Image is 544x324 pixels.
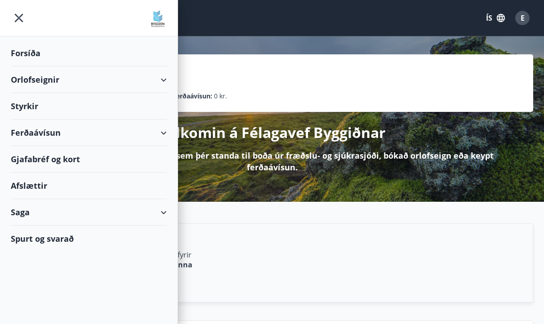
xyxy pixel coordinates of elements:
button: ÍS [481,10,510,26]
div: Spurt og svarað [11,226,167,252]
button: E [512,7,533,29]
span: E [521,13,525,23]
div: Saga [11,199,167,226]
p: Velkomin á Félagavef Byggiðnar [158,123,386,142]
img: union_logo [149,10,167,28]
button: menu [11,10,27,26]
div: Orlofseignir [11,67,167,93]
div: Forsíða [11,40,167,67]
span: 0 kr. [214,91,227,101]
div: Styrkir [11,93,167,120]
div: Ferðaávísun [11,120,167,146]
p: Hér getur þú sótt um þá styrki sem þér standa til boða úr fræðslu- og sjúkrasjóði, bókað orlofsei... [25,150,519,173]
div: Afslættir [11,173,167,199]
div: Gjafabréf og kort [11,146,167,173]
p: Ferðaávísun : [173,91,212,101]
